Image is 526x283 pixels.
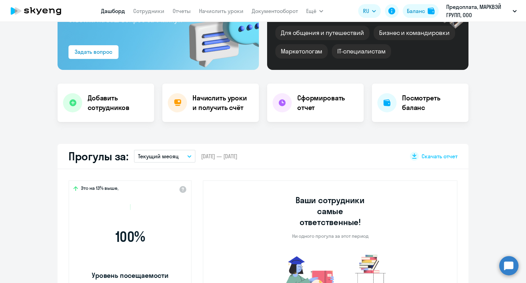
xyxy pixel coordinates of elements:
[403,4,439,18] button: Балансbalance
[374,26,455,40] div: Бизнес и командировки
[134,150,196,163] button: Текущий месяц
[332,44,391,59] div: IT-специалистам
[275,44,328,59] div: Маркетологам
[101,8,125,14] a: Дашборд
[428,8,435,14] img: balance
[75,48,112,56] div: Задать вопрос
[91,229,170,245] span: 100 %
[199,8,243,14] a: Начислить уроки
[297,93,358,112] h4: Сформировать отчет
[422,152,458,160] span: Скачать отчет
[173,8,191,14] a: Отчеты
[201,152,237,160] span: [DATE] — [DATE]
[88,93,149,112] h4: Добавить сотрудников
[363,7,369,15] span: RU
[407,7,425,15] div: Баланс
[358,4,381,18] button: RU
[292,233,368,239] p: Ни одного прогула за этот период
[306,4,323,18] button: Ещё
[275,26,370,40] div: Для общения и путешествий
[68,45,118,59] button: Задать вопрос
[68,149,128,163] h2: Прогулы за:
[192,93,252,112] h4: Начислить уроки и получить счёт
[138,152,179,160] p: Текущий месяц
[402,93,463,112] h4: Посмотреть баланс
[443,3,520,19] button: Предоплата, МАРКВЭЙ ГРУПП, ООО
[81,185,118,193] span: Это на 13% выше,
[286,195,374,227] h3: Ваши сотрудники самые ответственные!
[446,3,510,19] p: Предоплата, МАРКВЭЙ ГРУПП, ООО
[252,8,298,14] a: Документооборот
[133,8,164,14] a: Сотрудники
[306,7,316,15] span: Ещё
